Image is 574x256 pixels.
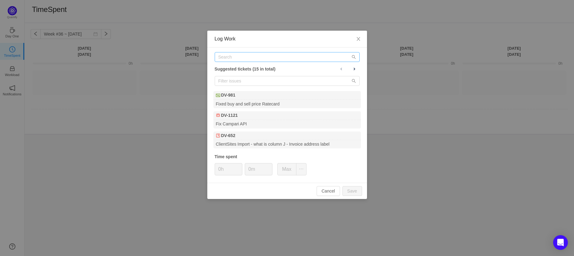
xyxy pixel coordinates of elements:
[215,65,360,73] div: Suggested tickets (15 in total)
[350,31,367,48] button: Close
[215,76,360,86] input: Filter issues
[352,55,356,59] i: icon: search
[213,100,361,108] div: Fixed buy and sell price Ratecard
[215,36,360,42] div: Log Work
[317,186,340,196] button: Cancel
[216,133,220,138] img: Defect
[221,92,236,98] b: DV-981
[216,93,220,97] img: Feature Request - Client
[221,112,238,119] b: DV-1121
[352,79,356,83] i: icon: search
[356,36,361,41] i: icon: close
[216,113,220,117] img: Bug - Client
[213,120,361,128] div: Fix Campari API
[215,154,360,160] div: Time spent
[277,163,296,175] button: Max
[215,52,360,62] input: Search
[221,132,236,139] b: DV-652
[553,235,568,250] div: Open Intercom Messenger
[213,140,361,148] div: ClientSites Import - what is column J - Invoice address label
[342,186,362,196] button: Save
[296,163,307,175] button: icon: ellipsis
